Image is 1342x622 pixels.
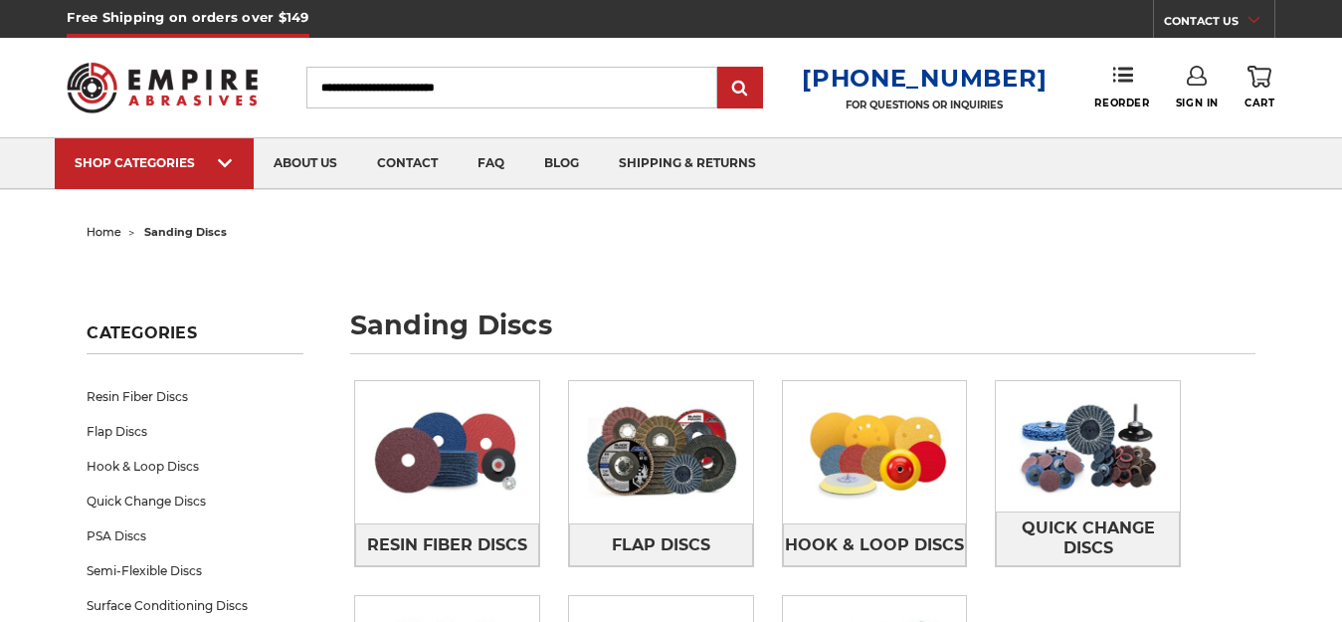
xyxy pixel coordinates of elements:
a: CONTACT US [1164,10,1274,38]
a: Resin Fiber Discs [355,523,539,566]
span: Flap Discs [612,528,710,562]
img: Hook & Loop Discs [783,387,967,518]
h5: Categories [87,323,303,354]
span: sanding discs [144,225,227,239]
a: Flap Discs [87,414,303,449]
h1: sanding discs [350,311,1255,354]
span: Hook & Loop Discs [785,528,964,562]
a: contact [357,138,458,189]
a: blog [524,138,599,189]
span: Sign In [1176,97,1219,109]
a: Quick Change Discs [996,512,1180,566]
a: Resin Fiber Discs [87,379,303,414]
a: Flap Discs [569,523,753,566]
div: SHOP CATEGORIES [75,155,234,170]
img: Empire Abrasives [67,50,258,124]
a: Hook & Loop Discs [87,449,303,484]
p: FOR QUESTIONS OR INQUIRIES [802,99,1047,111]
a: Cart [1245,66,1274,109]
span: Quick Change Discs [997,512,1179,565]
a: [PHONE_NUMBER] [802,64,1047,93]
img: Quick Change Discs [996,381,1180,512]
input: Submit [720,69,760,108]
img: Flap Discs [569,387,753,518]
img: Resin Fiber Discs [355,387,539,518]
span: Cart [1245,97,1274,109]
a: Quick Change Discs [87,484,303,518]
a: Hook & Loop Discs [783,523,967,566]
span: Reorder [1094,97,1149,109]
a: shipping & returns [599,138,776,189]
a: PSA Discs [87,518,303,553]
span: Resin Fiber Discs [367,528,527,562]
a: Semi-Flexible Discs [87,553,303,588]
a: home [87,225,121,239]
a: about us [254,138,357,189]
a: faq [458,138,524,189]
a: Reorder [1094,66,1149,108]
